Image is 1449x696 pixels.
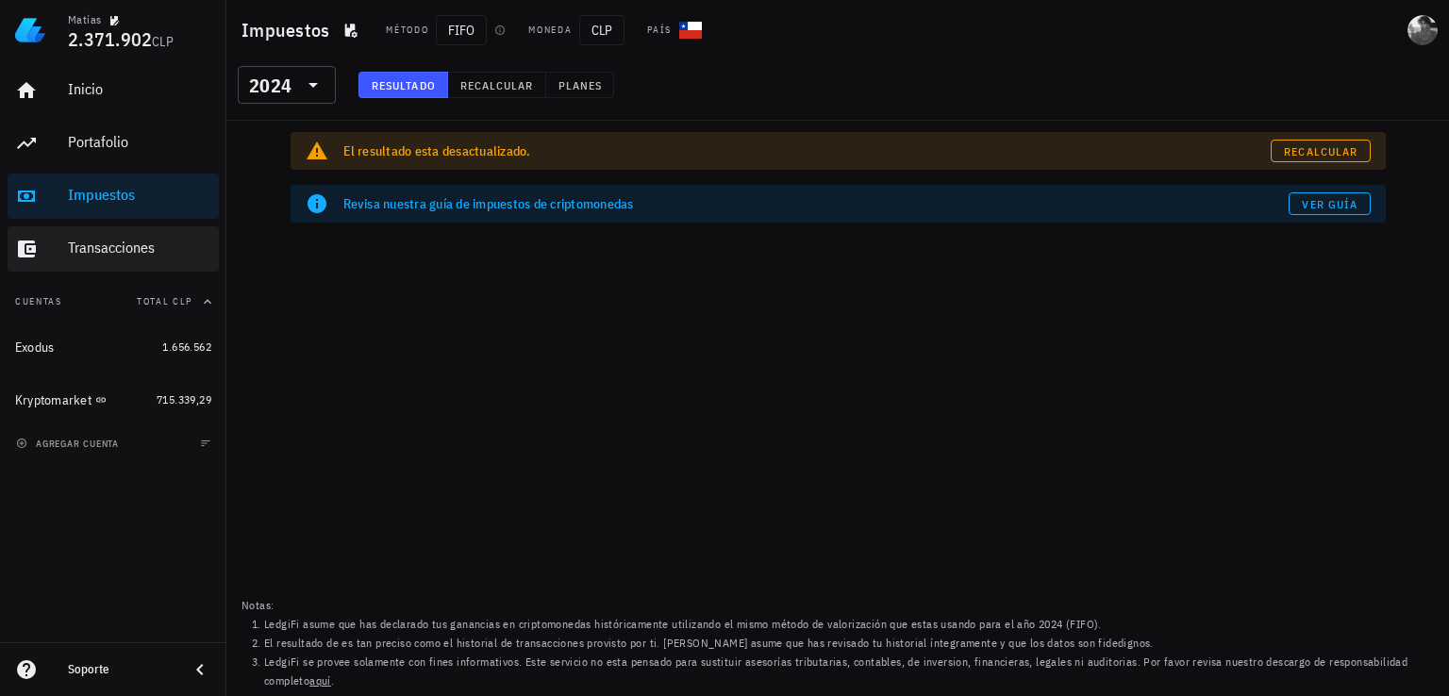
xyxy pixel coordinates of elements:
[459,78,534,92] span: Recalcular
[15,340,55,356] div: Exodus
[68,186,211,204] div: Impuestos
[238,66,336,104] div: 2024
[343,194,1289,213] div: Revisa nuestra guía de impuestos de criptomonedas
[68,80,211,98] div: Inicio
[371,78,436,92] span: Resultado
[679,19,702,41] div: CL-icon
[15,15,45,45] img: LedgiFi
[8,226,219,272] a: Transacciones
[152,33,174,50] span: CLP
[20,438,119,450] span: agregar cuenta
[1301,197,1357,211] span: Ver guía
[157,392,211,406] span: 715.339,29
[68,239,211,257] div: Transacciones
[8,279,219,324] button: CuentasTotal CLP
[162,340,211,354] span: 1.656.562
[1289,192,1371,215] a: Ver guía
[647,23,672,38] div: País
[68,26,152,52] span: 2.371.902
[8,121,219,166] a: Portafolio
[68,133,211,151] div: Portafolio
[436,15,487,45] span: FIFO
[528,23,572,38] div: Moneda
[241,15,337,45] h1: Impuestos
[264,615,1434,634] li: LedgiFi asume que has declarado tus ganancias en criptomonedas históricamente utilizando el mismo...
[137,295,192,307] span: Total CLP
[1407,15,1438,45] div: avatar
[448,72,546,98] button: Recalcular
[386,23,428,38] div: Método
[8,377,219,423] a: Kryptomarket 715.339,29
[68,12,101,27] div: Matías
[264,634,1434,653] li: El resultado de es tan preciso como el historial de transacciones provisto por ti. [PERSON_NAME] ...
[1283,144,1357,158] span: Recalcular
[546,72,615,98] button: Planes
[1271,140,1371,162] a: Recalcular
[309,673,331,688] a: aquí
[8,174,219,219] a: Impuestos
[15,392,92,408] div: Kryptomarket
[264,653,1434,690] li: LedgiFi se provee solamente con fines informativos. Este servicio no esta pensado para sustituir ...
[558,78,603,92] span: Planes
[343,141,1271,160] div: El resultado esta desactualizado.
[579,15,625,45] span: CLP
[226,590,1449,696] footer: Notas:
[11,434,127,453] button: agregar cuenta
[8,324,219,370] a: Exodus 1.656.562
[358,72,448,98] button: Resultado
[8,68,219,113] a: Inicio
[249,76,291,95] div: 2024
[68,662,174,677] div: Soporte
